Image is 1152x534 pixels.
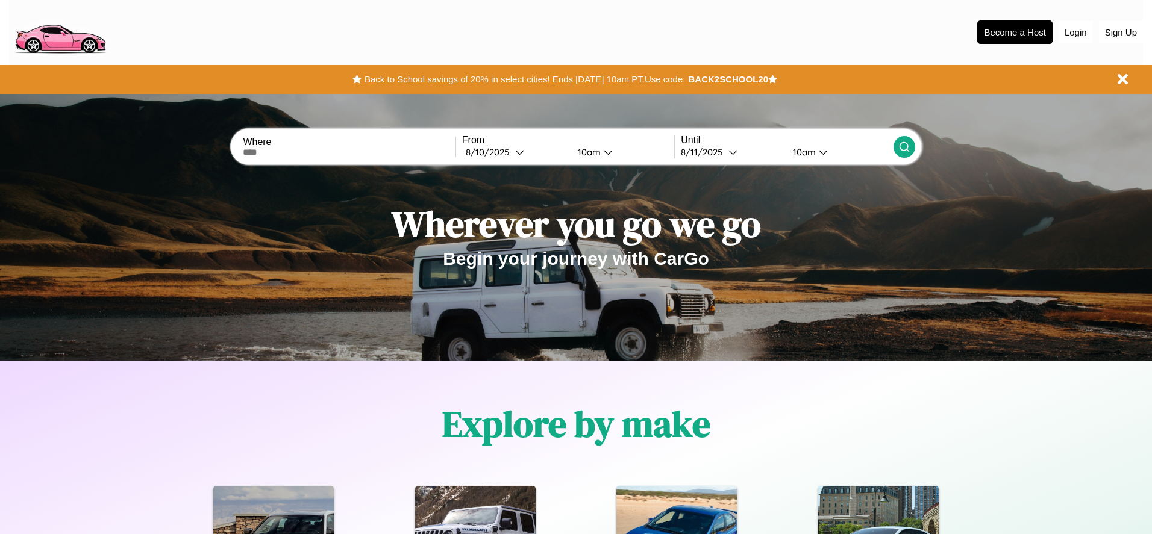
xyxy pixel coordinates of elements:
button: Back to School savings of 20% in select cities! Ends [DATE] 10am PT.Use code: [362,71,688,88]
button: Sign Up [1099,21,1143,43]
div: 8 / 11 / 2025 [681,146,728,158]
div: 10am [572,146,604,158]
label: From [462,135,674,146]
h1: Explore by make [442,399,710,449]
button: 10am [568,146,674,158]
b: BACK2SCHOOL20 [688,74,768,84]
div: 8 / 10 / 2025 [466,146,515,158]
div: 10am [787,146,819,158]
label: Until [681,135,893,146]
img: logo [9,6,111,57]
button: Become a Host [977,20,1053,44]
button: Login [1059,21,1093,43]
label: Where [243,137,455,147]
button: 10am [783,146,893,158]
button: 8/10/2025 [462,146,568,158]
